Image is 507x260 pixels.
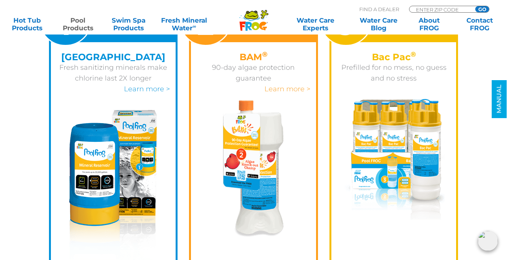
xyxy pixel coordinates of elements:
p: 90-day algae protection guarantee [197,62,310,84]
a: Learn more > [264,85,310,93]
a: Hot TubProducts [8,16,47,32]
a: Learn more > [124,85,170,93]
input: Zip Code Form [415,6,467,13]
img: flippin-frog-xl-step-2-algae [223,100,284,237]
a: Fresh MineralWater∞ [160,16,209,32]
h4: BAM [197,52,310,62]
sup: ® [262,50,267,59]
p: Fresh sanitizing minerals make chlorine last 2X longer [57,62,170,84]
h4: [GEOGRAPHIC_DATA] [57,52,170,62]
a: MANUAL [492,80,507,118]
a: AboutFROG [409,16,449,32]
sup: ® [411,50,416,59]
input: GO [475,6,489,12]
h4: Bac Pac [337,52,451,62]
sup: ∞ [192,23,196,29]
a: Water CareBlog [359,16,398,32]
a: Swim SpaProducts [109,16,148,32]
a: PoolProducts [58,16,98,32]
img: pool-frog-5400-step-3 [343,99,445,220]
img: openIcon [478,231,498,251]
a: Water CareExperts [284,16,347,32]
p: Find A Dealer [359,6,399,13]
a: ContactFROG [460,16,499,32]
p: Prefilled for no mess, no guess and no stress [337,62,451,84]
